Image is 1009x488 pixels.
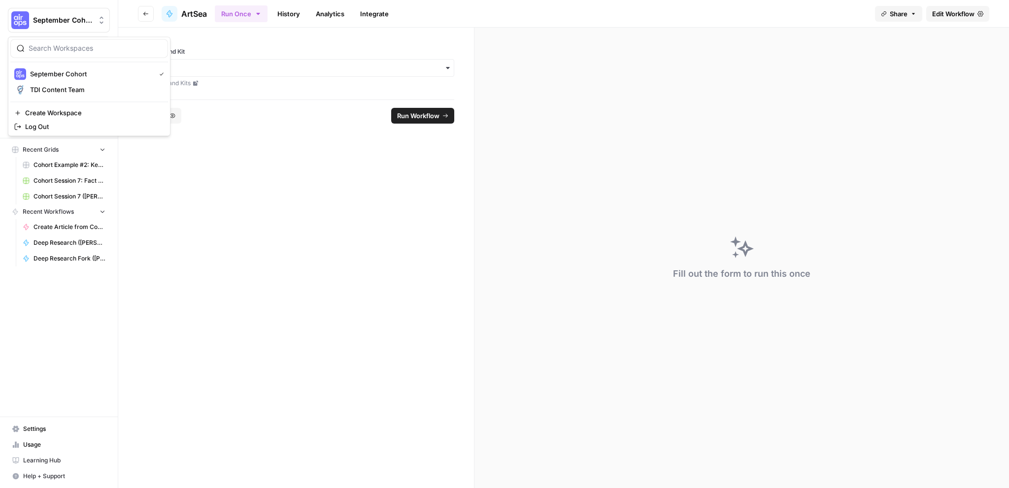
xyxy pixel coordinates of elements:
[23,424,105,433] span: Settings
[23,145,59,154] span: Recent Grids
[29,43,162,53] input: Search Workspaces
[34,223,105,231] span: Create Article from Content Brief FORK ([PERSON_NAME])
[890,9,908,19] span: Share
[34,238,105,247] span: Deep Research ([PERSON_NAME])
[18,173,110,189] a: Cohort Session 7: Fact Checking and QA
[926,6,989,22] a: Edit Workflow
[18,219,110,235] a: Create Article from Content Brief FORK ([PERSON_NAME])
[8,437,110,453] a: Usage
[34,192,105,201] span: Cohort Session 7 ([PERSON_NAME])
[162,6,207,22] a: ArtSea
[8,142,110,157] button: Recent Grids
[8,421,110,437] a: Settings
[8,8,110,33] button: Workspace: September Cohort
[391,108,454,124] button: Run Workflow
[354,6,395,22] a: Integrate
[397,111,439,121] span: Run Workflow
[11,11,29,29] img: September Cohort Logo
[8,36,170,136] div: Workspace: September Cohort
[30,69,151,79] span: September Cohort
[10,120,168,133] a: Log Out
[34,161,105,169] span: Cohort Example #2: Keyword -> Outline -> Article (Hibaaq A)
[18,157,110,173] a: Cohort Example #2: Keyword -> Outline -> Article (Hibaaq A)
[8,468,110,484] button: Help + Support
[14,84,26,96] img: TDI Content Team Logo
[34,176,105,185] span: Cohort Session 7: Fact Checking and QA
[18,189,110,204] a: Cohort Session 7 ([PERSON_NAME])
[875,6,922,22] button: Share
[138,79,454,88] a: Manage Brand Kits
[23,207,74,216] span: Recent Workflows
[23,440,105,449] span: Usage
[271,6,306,22] a: History
[33,15,93,25] span: September Cohort
[932,9,975,19] span: Edit Workflow
[215,5,268,22] button: Run Once
[25,108,160,118] span: Create Workspace
[34,254,105,263] span: Deep Research Fork ([PERSON_NAME])
[10,106,168,120] a: Create Workspace
[18,251,110,266] a: Deep Research Fork ([PERSON_NAME])
[14,68,26,80] img: September Cohort Logo
[138,47,454,56] label: ArtSea Brand Kit
[8,453,110,468] a: Learning Hub
[23,456,105,465] span: Learning Hub
[25,122,160,131] span: Log Out
[23,472,105,481] span: Help + Support
[8,204,110,219] button: Recent Workflows
[181,8,207,20] span: ArtSea
[310,6,350,22] a: Analytics
[673,267,810,281] div: Fill out the form to run this once
[18,235,110,251] a: Deep Research ([PERSON_NAME])
[30,85,160,95] span: TDI Content Team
